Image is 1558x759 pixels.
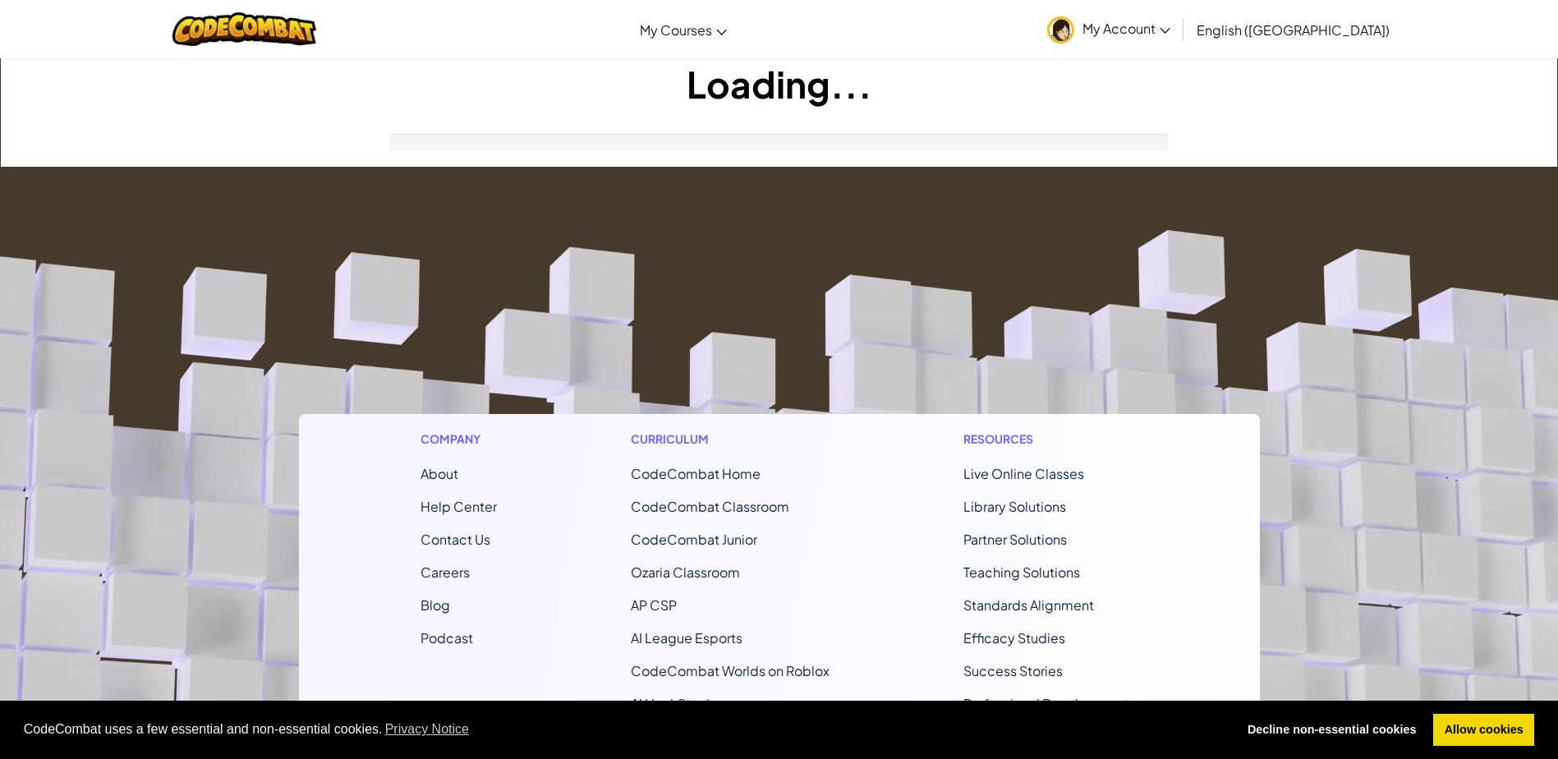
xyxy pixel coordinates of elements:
a: Podcast [421,629,473,646]
a: Standards Alignment [963,596,1094,614]
a: About [421,465,458,482]
a: English ([GEOGRAPHIC_DATA]) [1188,7,1398,52]
a: Careers [421,563,470,581]
a: Blog [421,596,450,614]
h1: Curriculum [631,430,830,448]
a: AI HackStack [631,695,714,712]
a: Ozaria Classroom [631,563,740,581]
a: learn more about cookies [383,717,472,742]
h1: Loading... [1,58,1557,109]
a: Live Online Classes [963,465,1084,482]
a: My Courses [632,7,735,52]
span: CodeCombat uses a few essential and non-essential cookies. [24,717,1224,742]
a: Efficacy Studies [963,629,1065,646]
a: CodeCombat Junior [631,531,757,548]
a: allow cookies [1433,714,1534,747]
span: English ([GEOGRAPHIC_DATA]) [1197,21,1390,39]
a: Success Stories [963,662,1063,679]
span: My Courses [640,21,712,39]
a: Library Solutions [963,498,1066,515]
img: CodeCombat logo [172,12,316,46]
h1: Resources [963,430,1138,448]
img: avatar [1047,16,1074,44]
h1: Company [421,430,497,448]
span: CodeCombat Home [631,465,761,482]
a: My Account [1039,3,1179,55]
a: deny cookies [1236,714,1427,747]
span: My Account [1082,20,1170,37]
span: Contact Us [421,531,490,548]
a: Partner Solutions [963,531,1067,548]
a: Teaching Solutions [963,563,1080,581]
a: AP CSP [631,596,677,614]
a: Professional Development [963,695,1128,712]
a: AI League Esports [631,629,742,646]
a: CodeCombat Worlds on Roblox [631,662,830,679]
a: CodeCombat Classroom [631,498,789,515]
a: Help Center [421,498,497,515]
